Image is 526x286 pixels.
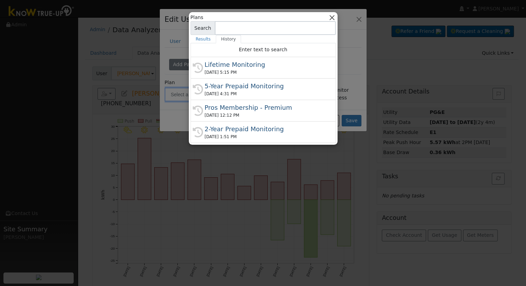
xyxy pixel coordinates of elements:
[193,84,203,95] i: History
[205,60,328,69] div: Lifetime Monitoring
[193,63,203,73] i: History
[205,91,328,97] div: [DATE] 4:31 PM
[205,69,328,75] div: [DATE] 5:15 PM
[205,103,328,112] div: Pros Membership - Premium
[205,81,328,91] div: 5-Year Prepaid Monitoring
